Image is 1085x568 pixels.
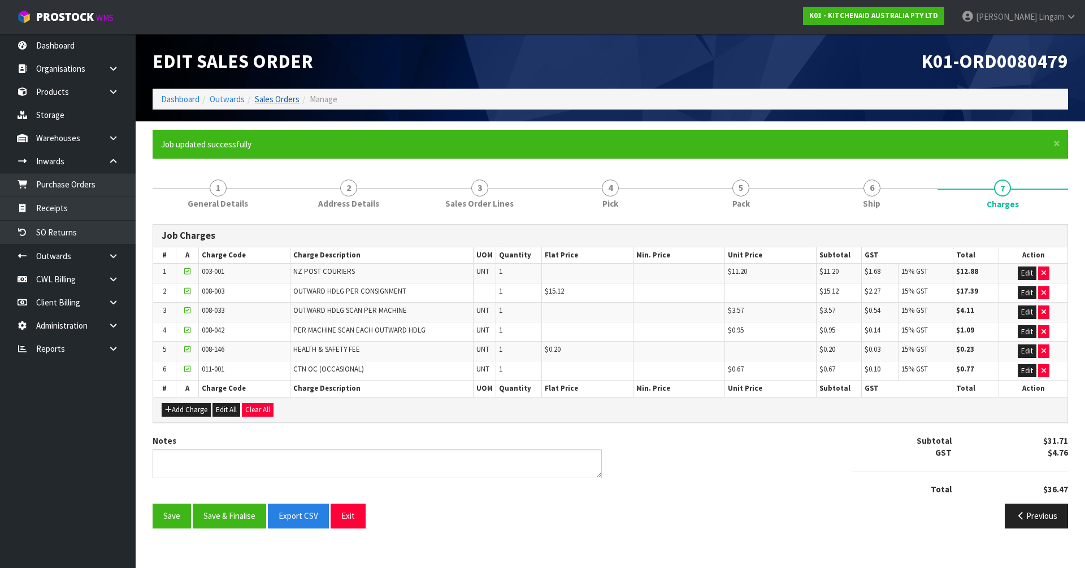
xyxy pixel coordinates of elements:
img: cube-alt.png [17,10,31,24]
span: $0.03 [865,344,880,354]
strong: $1.09 [956,325,974,335]
th: Total [953,381,999,397]
th: GST [862,381,953,397]
td: 6 [153,361,176,381]
a: Dashboard [161,94,199,104]
th: A [176,381,198,397]
h3: Job Charges [162,230,1059,241]
span: 7 [994,180,1011,196]
button: Edit [1018,266,1036,280]
th: Unit Price [724,381,816,397]
span: Manage [310,94,337,104]
button: Edit [1018,305,1036,319]
td: 4 [153,322,176,342]
th: Flat Price [542,247,633,264]
span: $15.12 [545,286,564,296]
span: Charges [987,198,1019,210]
span: $15.12 [819,286,839,296]
span: × [1053,136,1060,151]
span: 1 [499,364,502,374]
strong: $4.76 [1048,447,1068,458]
span: UNT [476,364,489,374]
th: Quantity [496,247,542,264]
span: UNT [476,305,489,315]
span: $1.68 [865,266,880,276]
button: Add Charge [162,403,211,417]
th: Unit Price [724,247,816,264]
span: $0.10 [865,364,880,374]
span: 15% GST [901,266,928,276]
th: UOM [473,381,496,397]
button: Edit All [212,403,240,417]
span: 15% GST [901,286,928,296]
span: 008-003 [202,286,224,296]
strong: $31.71 [1043,435,1068,446]
span: PER MACHINE SCAN EACH OUTWARD HDLG [293,325,426,335]
a: K01 - KITCHENAID AUSTRALIA PTY LTD [803,7,944,25]
span: Lingam [1039,11,1064,22]
span: 1 [499,305,502,315]
span: 008-042 [202,325,224,335]
span: 15% GST [901,344,928,354]
span: 003-001 [202,266,224,276]
span: $0.20 [545,344,561,354]
th: GST [862,247,953,264]
span: UNT [476,344,489,354]
span: 011-001 [202,364,224,374]
th: # [153,247,176,264]
span: 3 [471,180,488,196]
th: UOM [473,247,496,264]
th: Total [953,247,999,264]
td: 1 [153,264,176,283]
span: 1 [499,286,502,296]
strong: GST [935,447,952,458]
span: 1 [499,325,502,335]
span: $3.57 [819,305,835,315]
button: Export CSV [268,504,329,528]
strong: $0.77 [956,364,974,374]
strong: $36.47 [1043,484,1068,495]
span: General Details [188,198,248,209]
button: Save [153,504,191,528]
span: 2 [340,180,357,196]
strong: $12.88 [956,266,978,276]
th: Subtotal [816,247,862,264]
span: Charges [153,216,1068,536]
span: HEALTH & SAFETY FEE [293,344,360,354]
span: 6 [863,180,880,196]
span: $0.95 [819,325,835,335]
span: CTN OC (OCCASIONAL) [293,364,364,374]
span: 15% GST [901,325,928,335]
button: Edit [1018,286,1036,300]
span: Address Details [318,198,379,209]
a: Sales Orders [255,94,300,104]
strong: $4.11 [956,305,974,315]
span: $0.20 [819,344,835,354]
th: Min. Price [633,381,724,397]
strong: $0.23 [956,344,974,354]
th: Action [999,247,1067,264]
strong: Total [931,484,952,495]
span: 1 [499,266,502,276]
span: Edit Sales Order [153,49,313,73]
span: 15% GST [901,364,928,374]
span: $3.57 [728,305,744,315]
span: UNT [476,266,489,276]
span: Pack [732,198,750,209]
strong: $17.39 [956,286,978,296]
span: K01-ORD0080479 [921,49,1068,73]
th: Charge Code [199,247,290,264]
span: $11.20 [819,266,839,276]
button: Edit [1018,344,1036,358]
strong: Subtotal [917,435,952,446]
th: Flat Price [542,381,633,397]
span: 008-146 [202,344,224,354]
span: $0.67 [728,364,744,374]
span: Job updated successfully [161,139,251,150]
span: Sales Order Lines [445,198,514,209]
td: 5 [153,342,176,361]
th: Min. Price [633,247,724,264]
th: Charge Code [199,381,290,397]
button: Exit [331,504,366,528]
button: Edit [1018,325,1036,339]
